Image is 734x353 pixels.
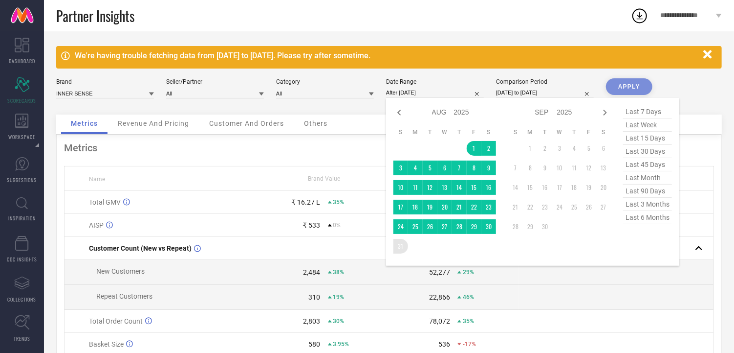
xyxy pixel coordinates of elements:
[393,180,408,195] td: Sun Aug 10 2025
[508,161,523,175] td: Sun Sep 07 2025
[333,269,345,276] span: 38%
[582,200,596,214] td: Fri Sep 26 2025
[538,200,552,214] td: Tue Sep 23 2025
[333,318,345,325] span: 30%
[89,221,104,229] span: AISP
[393,200,408,214] td: Sun Aug 17 2025
[438,340,450,348] div: 536
[96,267,145,275] span: New Customers
[463,318,474,325] span: 35%
[386,88,484,98] input: Select date range
[463,269,474,276] span: 29%
[481,128,496,136] th: Saturday
[452,180,467,195] td: Thu Aug 14 2025
[623,118,672,132] span: last week
[552,180,567,195] td: Wed Sep 17 2025
[623,145,672,158] span: last 30 days
[276,78,374,85] div: Category
[481,180,496,195] td: Sat Aug 16 2025
[408,180,423,195] td: Mon Aug 11 2025
[452,219,467,234] td: Thu Aug 28 2025
[429,268,450,276] div: 52,277
[393,239,408,254] td: Sun Aug 31 2025
[304,119,327,127] span: Others
[481,219,496,234] td: Sat Aug 30 2025
[64,142,714,154] div: Metrics
[508,200,523,214] td: Sun Sep 21 2025
[481,161,496,175] td: Sat Aug 09 2025
[552,141,567,156] td: Wed Sep 03 2025
[623,105,672,118] span: last 7 days
[552,128,567,136] th: Wednesday
[596,200,611,214] td: Sat Sep 27 2025
[523,141,538,156] td: Mon Sep 01 2025
[508,219,523,234] td: Sun Sep 28 2025
[89,340,124,348] span: Basket Size
[333,294,345,301] span: 19%
[303,221,321,229] div: ₹ 533
[7,176,37,184] span: SUGGESTIONS
[523,161,538,175] td: Mon Sep 08 2025
[538,128,552,136] th: Tuesday
[538,180,552,195] td: Tue Sep 16 2025
[303,268,321,276] div: 2,484
[538,219,552,234] td: Tue Sep 30 2025
[567,141,582,156] td: Thu Sep 04 2025
[429,317,450,325] div: 78,072
[89,244,192,252] span: Customer Count (New vs Repeat)
[567,200,582,214] td: Thu Sep 25 2025
[481,141,496,156] td: Sat Aug 02 2025
[567,128,582,136] th: Thursday
[75,51,698,60] div: We're having trouble fetching data from [DATE] to [DATE]. Please try after sometime.
[309,293,321,301] div: 310
[523,219,538,234] td: Mon Sep 29 2025
[408,128,423,136] th: Monday
[463,341,476,348] span: -17%
[623,185,672,198] span: last 90 days
[496,78,594,85] div: Comparison Period
[423,200,437,214] td: Tue Aug 19 2025
[333,222,341,229] span: 0%
[8,296,37,303] span: COLLECTIONS
[89,317,143,325] span: Total Order Count
[393,219,408,234] td: Sun Aug 24 2025
[596,161,611,175] td: Sat Sep 13 2025
[408,219,423,234] td: Mon Aug 25 2025
[452,200,467,214] td: Thu Aug 21 2025
[582,128,596,136] th: Friday
[423,180,437,195] td: Tue Aug 12 2025
[96,292,152,300] span: Repeat Customers
[452,128,467,136] th: Thursday
[437,161,452,175] td: Wed Aug 06 2025
[408,200,423,214] td: Mon Aug 18 2025
[8,97,37,104] span: SCORECARDS
[538,141,552,156] td: Tue Sep 02 2025
[582,161,596,175] td: Fri Sep 12 2025
[386,78,484,85] div: Date Range
[89,198,121,206] span: Total GMV
[56,78,154,85] div: Brand
[452,161,467,175] td: Thu Aug 07 2025
[523,180,538,195] td: Mon Sep 15 2025
[623,198,672,211] span: last 3 months
[496,88,594,98] input: Select comparison period
[523,200,538,214] td: Mon Sep 22 2025
[467,200,481,214] td: Fri Aug 22 2025
[596,128,611,136] th: Saturday
[423,219,437,234] td: Tue Aug 26 2025
[9,133,36,141] span: WORKSPACE
[393,128,408,136] th: Sunday
[467,128,481,136] th: Friday
[393,107,405,118] div: Previous month
[209,119,284,127] span: Customer And Orders
[56,6,134,26] span: Partner Insights
[623,158,672,171] span: last 45 days
[309,340,321,348] div: 580
[552,161,567,175] td: Wed Sep 10 2025
[423,128,437,136] th: Tuesday
[567,161,582,175] td: Thu Sep 11 2025
[467,219,481,234] td: Fri Aug 29 2025
[308,175,340,182] span: Brand Value
[118,119,189,127] span: Revenue And Pricing
[9,57,35,65] span: DASHBOARD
